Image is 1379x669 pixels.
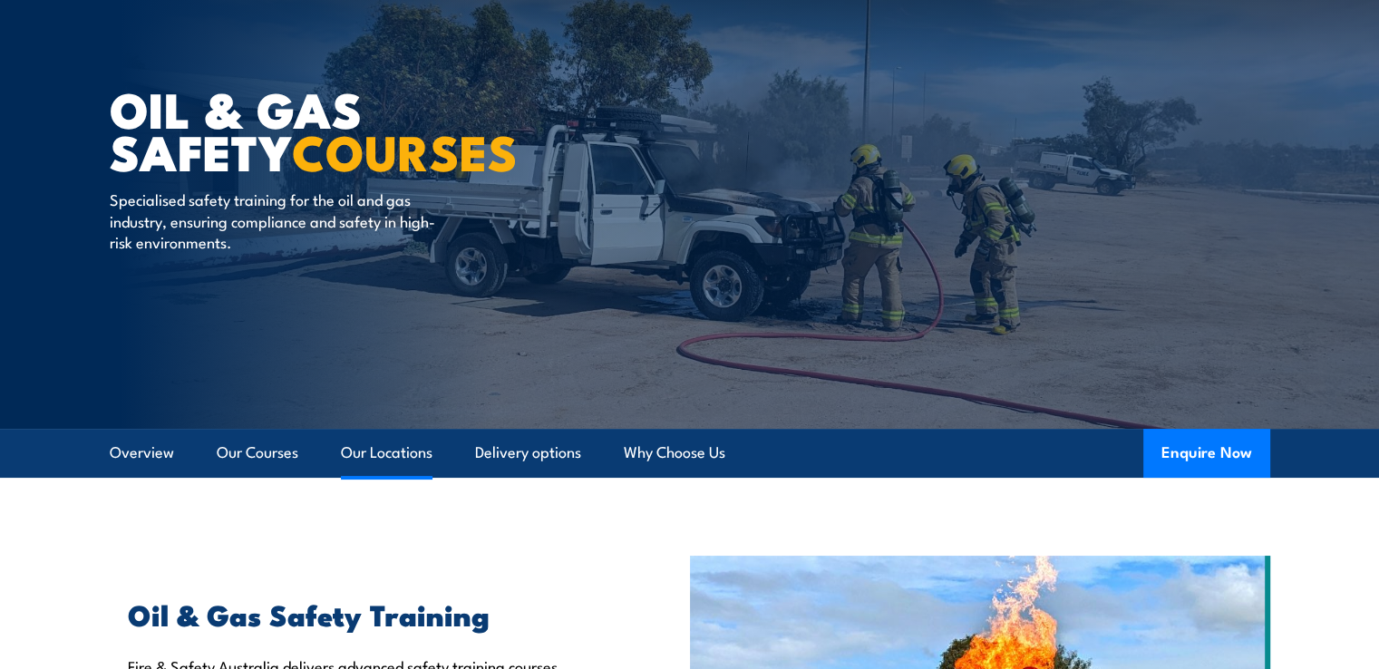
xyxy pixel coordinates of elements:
[1143,429,1270,478] button: Enquire Now
[341,429,432,477] a: Our Locations
[624,429,725,477] a: Why Choose Us
[475,429,581,477] a: Delivery options
[110,189,441,252] p: Specialised safety training for the oil and gas industry, ensuring compliance and safety in high-...
[292,112,518,188] strong: COURSES
[110,87,558,171] h1: OIL & GAS SAFETY
[128,601,607,626] h2: Oil & Gas Safety Training
[217,429,298,477] a: Our Courses
[110,429,174,477] a: Overview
